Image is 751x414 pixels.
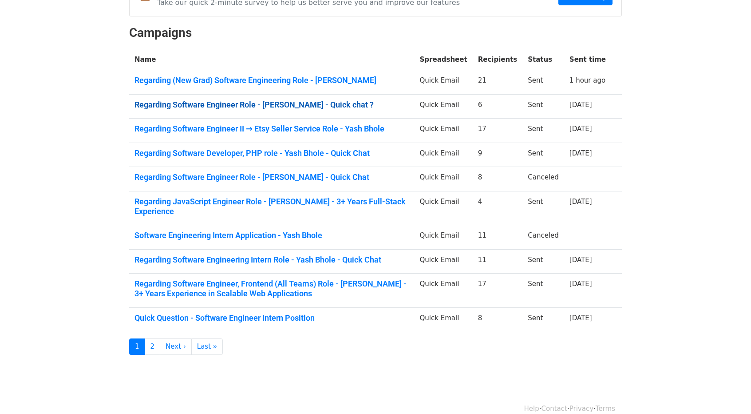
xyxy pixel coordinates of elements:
a: Regarding JavaScript Engineer Role - [PERSON_NAME] - 3+ Years Full-Stack Experience [134,197,409,216]
td: Quick Email [415,191,473,225]
a: [DATE] [569,149,592,157]
th: Sent time [564,49,611,70]
th: Status [522,49,564,70]
a: Regarding Software Engineer II → Etsy Seller Service Role - Yash Bhole [134,124,409,134]
a: Regarding (New Grad) Software Engineering Role - [PERSON_NAME] [134,76,409,85]
td: Canceled [522,167,564,191]
td: Quick Email [415,307,473,331]
a: [DATE] [569,314,592,322]
a: Terms [596,405,615,413]
a: [DATE] [569,198,592,206]
td: Quick Email [415,94,473,119]
td: Quick Email [415,119,473,143]
a: Quick Question - Software Engineer Intern Position [134,313,409,323]
a: Regarding Software Engineer Role - [PERSON_NAME] - Quick Chat [134,172,409,182]
a: Last » [191,338,223,355]
a: 1 hour ago [569,76,605,84]
td: Sent [522,70,564,95]
td: 9 [473,143,523,167]
th: Name [129,49,415,70]
td: Sent [522,119,564,143]
td: Sent [522,191,564,225]
td: Quick Email [415,249,473,274]
td: Sent [522,307,564,331]
a: [DATE] [569,101,592,109]
a: 2 [145,338,161,355]
td: 21 [473,70,523,95]
a: Help [524,405,539,413]
td: 6 [473,94,523,119]
a: Regarding Software Developer, PHP role - Yash Bhole - Quick Chat [134,148,409,158]
td: Quick Email [415,70,473,95]
td: Sent [522,274,564,307]
td: 8 [473,167,523,191]
td: 17 [473,119,523,143]
td: Quick Email [415,167,473,191]
iframe: Chat Widget [707,371,751,414]
td: Sent [522,94,564,119]
a: 1 [129,338,145,355]
td: 17 [473,274,523,307]
td: 11 [473,225,523,250]
th: Spreadsheet [415,49,473,70]
h2: Campaigns [129,25,622,40]
td: 11 [473,249,523,274]
a: Regarding Software Engineer Role - [PERSON_NAME] - Quick chat ? [134,100,409,110]
td: Quick Email [415,143,473,167]
td: 4 [473,191,523,225]
td: Canceled [522,225,564,250]
a: Software Engineering Intern Application - Yash Bhole [134,231,409,240]
td: Quick Email [415,274,473,307]
td: Sent [522,143,564,167]
a: [DATE] [569,280,592,288]
td: 8 [473,307,523,331]
a: Regarding Software Engineer, Frontend (All Teams) Role - [PERSON_NAME] - 3+ Years Experience in S... [134,279,409,298]
a: Contact [542,405,567,413]
a: Next › [160,338,192,355]
a: [DATE] [569,256,592,264]
a: Privacy [569,405,593,413]
td: Quick Email [415,225,473,250]
a: Regarding Software Engineering Intern Role - Yash Bhole - Quick Chat [134,255,409,265]
a: [DATE] [569,125,592,133]
th: Recipients [473,49,523,70]
td: Sent [522,249,564,274]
